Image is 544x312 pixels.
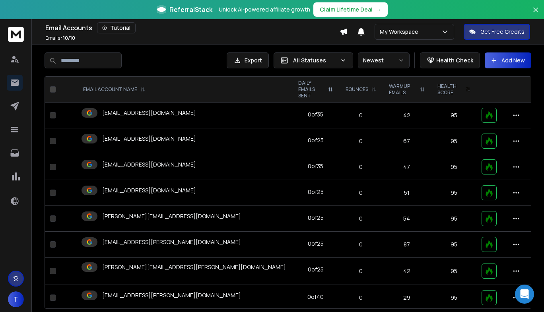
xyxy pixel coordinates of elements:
[344,267,378,275] p: 0
[308,110,323,118] div: 0 of 35
[383,128,431,154] td: 67
[431,128,477,154] td: 95
[431,154,477,180] td: 95
[102,263,286,271] p: [PERSON_NAME][EMAIL_ADDRESS][PERSON_NAME][DOMAIN_NAME]
[63,35,75,41] span: 10 / 10
[308,265,324,273] div: 0 of 25
[8,291,24,307] button: T
[102,212,241,220] p: [PERSON_NAME][EMAIL_ADDRESS][DOMAIN_NAME]
[480,28,525,36] p: Get Free Credits
[308,188,324,196] div: 0 of 25
[307,293,324,301] div: 0 of 40
[344,163,378,171] p: 0
[308,162,323,170] div: 0 of 35
[102,186,196,194] p: [EMAIL_ADDRESS][DOMAIN_NAME]
[464,24,530,40] button: Get Free Credits
[431,180,477,206] td: 95
[431,103,477,128] td: 95
[313,2,388,17] button: Claim Lifetime Deal→
[102,238,241,246] p: [EMAIL_ADDRESS][PERSON_NAME][DOMAIN_NAME]
[102,291,241,299] p: [EMAIL_ADDRESS][PERSON_NAME][DOMAIN_NAME]
[515,285,534,304] div: Open Intercom Messenger
[383,154,431,180] td: 47
[436,56,473,64] p: Health Check
[102,161,196,169] p: [EMAIL_ADDRESS][DOMAIN_NAME]
[389,83,416,96] p: WARMUP EMAILS
[219,6,310,14] p: Unlock AI-powered affiliate growth
[45,35,75,41] p: Emails :
[97,22,136,33] button: Tutorial
[308,136,324,144] div: 0 of 25
[169,5,212,14] span: ReferralStack
[346,86,368,93] p: BOUNCES
[344,137,378,145] p: 0
[431,232,477,258] td: 95
[383,232,431,258] td: 87
[383,206,431,232] td: 54
[383,258,431,285] td: 42
[420,52,480,68] button: Health Check
[298,80,325,99] p: DAILY EMAILS SENT
[383,285,431,311] td: 29
[344,111,378,119] p: 0
[344,294,378,302] p: 0
[485,52,531,68] button: Add New
[227,52,269,68] button: Export
[383,103,431,128] td: 42
[344,189,378,197] p: 0
[308,240,324,248] div: 0 of 25
[344,215,378,223] p: 0
[308,214,324,222] div: 0 of 25
[383,180,431,206] td: 51
[376,6,381,14] span: →
[83,86,145,93] div: EMAIL ACCOUNT NAME
[293,56,337,64] p: All Statuses
[431,285,477,311] td: 95
[45,22,340,33] div: Email Accounts
[431,206,477,232] td: 95
[431,258,477,285] td: 95
[380,28,422,36] p: My Workspace
[344,240,378,248] p: 0
[102,135,196,143] p: [EMAIL_ADDRESS][DOMAIN_NAME]
[102,109,196,117] p: [EMAIL_ADDRESS][DOMAIN_NAME]
[358,52,410,68] button: Newest
[437,83,462,96] p: HEALTH SCORE
[530,5,541,24] button: Close banner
